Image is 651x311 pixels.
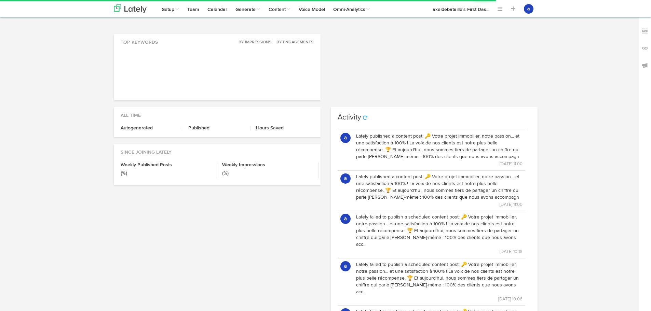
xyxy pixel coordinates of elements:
[356,173,523,201] p: Lately published a content post: 🔑 Votre projet immobilier, notre passion... et une satisfaction ...
[641,62,648,69] img: announcements_off.svg
[114,34,321,46] div: Top Keywords
[235,39,272,46] button: By Impressions
[222,162,313,167] h4: Weekly Impressions
[121,171,127,176] small: (%)
[641,28,648,34] img: keywords_off.svg
[114,107,321,119] div: All Time
[486,7,489,12] span: ...
[356,201,523,208] p: [DATE] 11:00
[114,144,321,156] div: Since Joining Lately
[222,171,229,176] small: (%)
[356,295,523,303] p: [DATE] 10:06
[356,248,523,255] p: [DATE] 10:18
[356,160,523,168] p: [DATE] 11:00
[121,162,212,167] h4: Weekly Published Posts
[121,126,178,130] h4: Autogenerated
[641,45,648,52] img: links_off.svg
[256,126,313,130] h4: Hours Saved
[356,133,523,160] p: Lately published a content post: 🔑 Votre projet immobilier, notre passion... et une satisfaction ...
[356,214,523,248] p: Lately failed to publish a scheduled content post: 🔑 Votre projet immobilier, notre passion... et...
[524,4,533,14] button: a
[340,214,351,224] button: a
[273,39,314,46] button: By Engagements
[340,133,351,143] button: a
[340,173,351,184] button: a
[338,114,361,121] h3: Activity
[114,4,147,13] img: logo_lately_bg_light.svg
[356,261,523,295] p: Lately failed to publish a scheduled content post: 🔑 Votre projet immobilier, notre passion... et...
[188,126,245,130] h4: Published
[340,261,351,271] button: a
